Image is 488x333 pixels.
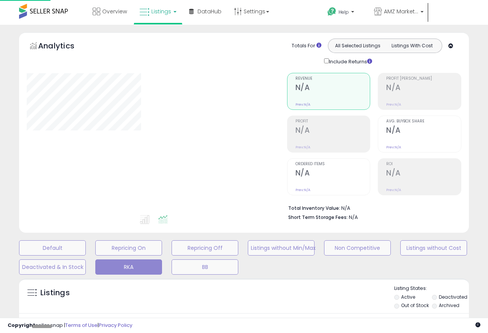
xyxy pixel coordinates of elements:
span: AMZ Marketplace Deals [384,8,418,15]
span: Help [339,9,349,15]
div: seller snap | | [8,322,132,329]
button: Listings without Min/Max [248,240,315,256]
h2: N/A [295,126,370,136]
div: Include Returns [318,57,381,65]
h2: N/A [386,169,461,179]
span: N/A [349,214,358,221]
span: ROI [386,162,461,166]
b: Short Term Storage Fees: [288,214,348,220]
button: BB [172,259,238,275]
span: Avg. Buybox Share [386,119,461,124]
button: Default [19,240,86,256]
span: Profit [295,119,370,124]
span: Listings [151,8,171,15]
button: All Selected Listings [330,41,385,51]
button: Repricing On [95,240,162,256]
a: Help [321,1,367,25]
small: Prev: N/A [386,102,401,107]
span: Ordered Items [295,162,370,166]
div: Totals For [292,42,321,50]
h2: N/A [386,83,461,93]
h2: N/A [295,83,370,93]
h2: N/A [295,169,370,179]
span: DataHub [197,8,222,15]
strong: Copyright [8,322,35,329]
h2: N/A [386,126,461,136]
span: Revenue [295,77,370,81]
button: RKA [95,259,162,275]
button: Repricing Off [172,240,238,256]
button: Listings without Cost [400,240,467,256]
small: Prev: N/A [386,145,401,150]
i: Get Help [327,7,337,16]
small: Prev: N/A [386,188,401,192]
button: Listings With Cost [385,41,440,51]
button: Non Competitive [324,240,391,256]
li: N/A [288,203,456,212]
button: Deactivated & In Stock [19,259,86,275]
small: Prev: N/A [295,145,310,150]
span: Overview [102,8,127,15]
small: Prev: N/A [295,188,310,192]
small: Prev: N/A [295,102,310,107]
b: Total Inventory Value: [288,205,340,211]
span: Profit [PERSON_NAME] [386,77,461,81]
h5: Analytics [38,40,89,53]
